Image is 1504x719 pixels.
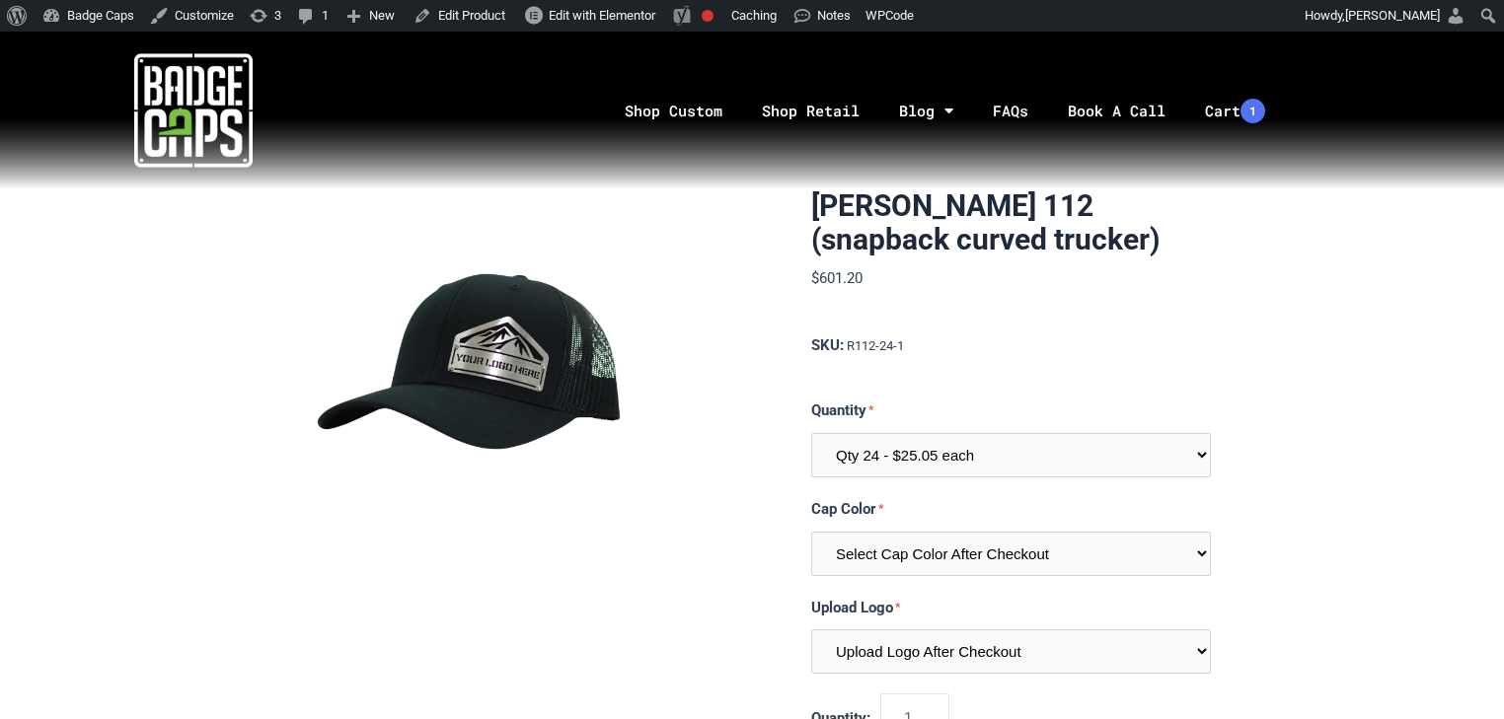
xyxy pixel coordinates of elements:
span: SKU: [811,336,844,354]
div: Focus keyphrase not set [702,10,714,22]
a: Blog [879,59,973,163]
a: FAQs [973,59,1048,163]
nav: Menu [386,59,1504,163]
label: Cap Color [811,497,1211,522]
label: Quantity [811,398,1211,423]
a: Cart1 [1185,59,1285,163]
span: [PERSON_NAME] [1345,8,1440,23]
label: Upload Logo [811,596,1211,620]
a: Shop Retail [742,59,879,163]
span: $601.20 [811,269,863,287]
img: badgecaps white logo with green acccent [134,51,253,170]
span: Edit with Elementor [549,8,655,23]
a: Shop Custom [605,59,742,163]
iframe: Chat Widget [1405,624,1504,719]
span: R112-24-1 [847,338,904,353]
a: Book A Call [1048,59,1185,163]
h1: [PERSON_NAME] 112 (snapback curved trucker) [811,189,1211,256]
img: BadgeCaps - Richardson 112 [293,189,658,554]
